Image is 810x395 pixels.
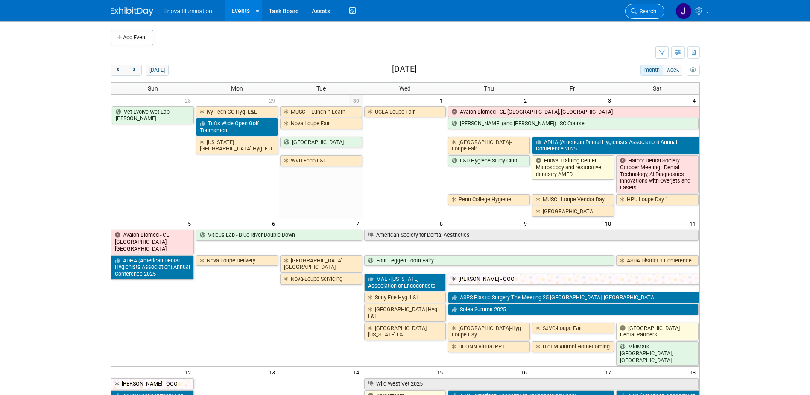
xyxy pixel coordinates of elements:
a: ADHA (American Dental Hygienists Association) Annual Conference 2025 [111,255,194,280]
span: 8 [439,218,447,229]
a: [GEOGRAPHIC_DATA][US_STATE]-L&L [364,323,446,340]
a: U of M Alumni Homecoming [532,341,614,352]
a: [GEOGRAPHIC_DATA]-Loupe Fair [448,137,530,154]
a: Vet Evolve Wet Lab - [PERSON_NAME] [112,106,194,124]
button: [DATE] [146,65,168,76]
span: Fri [570,85,576,92]
button: next [126,65,142,76]
a: HPU-Loupe Day 1 [616,194,698,205]
a: Ivy Tech CC-Hyg. L&L [196,106,278,118]
h2: [DATE] [392,65,417,74]
span: 3 [607,95,615,106]
a: [PERSON_NAME] - OOO [448,274,699,285]
button: myCustomButton [687,65,699,76]
a: [GEOGRAPHIC_DATA] [280,137,362,148]
span: 12 [184,367,195,377]
a: Enova Training Center Microscopy and restorative dentistry AMED [532,155,614,180]
button: Add Event [111,30,153,45]
span: Mon [231,85,243,92]
span: 30 [349,95,363,106]
a: [PERSON_NAME] - OOO [111,378,194,389]
a: Harbor Dental Society - October Meeting - Dental Technology, AI Diagnostics Innovations with Over... [616,155,698,193]
span: 28 [184,95,195,106]
span: 1 [439,95,447,106]
span: 10 [604,218,615,229]
a: ASDA District 1 Conference [616,255,698,266]
span: 18 [689,367,699,377]
a: Solea Summit 2025 [448,304,698,315]
span: Thu [484,85,494,92]
span: Enova Illumination [164,8,212,15]
a: [GEOGRAPHIC_DATA]-[GEOGRAPHIC_DATA] [280,255,362,273]
img: Janelle Tlusty [675,3,692,19]
a: [GEOGRAPHIC_DATA]-Hyg. L&L [364,304,446,321]
a: [US_STATE][GEOGRAPHIC_DATA]-Hyg. F.U. [196,137,278,154]
span: 2 [523,95,531,106]
span: 6 [271,218,279,229]
span: 7 [355,218,363,229]
a: Search [625,4,664,19]
a: [PERSON_NAME] (and [PERSON_NAME]) - SC Course [448,118,698,129]
a: [GEOGRAPHIC_DATA] [532,206,614,217]
i: Personalize Calendar [690,68,696,73]
button: week [663,65,682,76]
a: Viticus Lab - Blue River Double Down [196,230,362,241]
a: WVU-Endo L&L [280,155,362,166]
span: 5 [187,218,195,229]
a: Nova-Loupe Delivery [196,255,278,266]
a: Penn College-Hygiene [448,194,530,205]
a: Tufts Wide Open Golf Tournament [196,118,278,136]
span: 17 [604,367,615,377]
a: ASPS Plastic Surgery The Meeting 25 [GEOGRAPHIC_DATA], [GEOGRAPHIC_DATA] [448,292,699,303]
a: Nova-Loupe Servicing [280,274,362,285]
span: 4 [692,95,699,106]
a: Avalon Biomed - CE [GEOGRAPHIC_DATA], [GEOGRAPHIC_DATA] [448,106,699,118]
span: Sat [653,85,662,92]
a: [GEOGRAPHIC_DATA]-Hyg Loupe Day [448,323,530,340]
a: Avalon Biomed - CE [GEOGRAPHIC_DATA], [GEOGRAPHIC_DATA] [111,230,194,254]
a: Nova Loupe Fair [280,118,362,129]
a: Wild West Vet 2025 [364,378,699,389]
a: L&D Hygiene Study Club [448,155,530,166]
span: 11 [689,218,699,229]
span: Wed [399,85,411,92]
span: Tue [316,85,326,92]
span: 13 [268,367,279,377]
a: MUSC – Lunch n Learn [280,106,362,118]
a: SJVC-Loupe Fair [532,323,614,334]
span: 16 [520,367,531,377]
span: 15 [436,367,447,377]
img: ExhibitDay [111,7,153,16]
span: 29 [268,95,279,106]
a: MAE - [US_STATE] Association of Endodontists [364,274,446,291]
button: prev [111,65,126,76]
a: Suny Erie-Hyg. L&L [364,292,446,303]
span: Sun [148,85,158,92]
a: American Society for Dental Aesthetics [364,230,699,241]
a: [GEOGRAPHIC_DATA] Dental Partners [616,323,698,340]
span: 9 [523,218,531,229]
a: MidMark - [GEOGRAPHIC_DATA], [GEOGRAPHIC_DATA] [616,341,698,366]
a: ADHA (American Dental Hygienists Association) Annual Conference 2025 [532,137,699,154]
a: Four Legged Tooth Fairy [364,255,614,266]
a: UCLA-Loupe Fair [364,106,446,118]
a: UCONN-Virtual PPT [448,341,530,352]
span: 14 [352,367,363,377]
span: Search [637,8,656,15]
a: MUSC - Loupe Vendor Day [532,194,614,205]
button: month [640,65,663,76]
